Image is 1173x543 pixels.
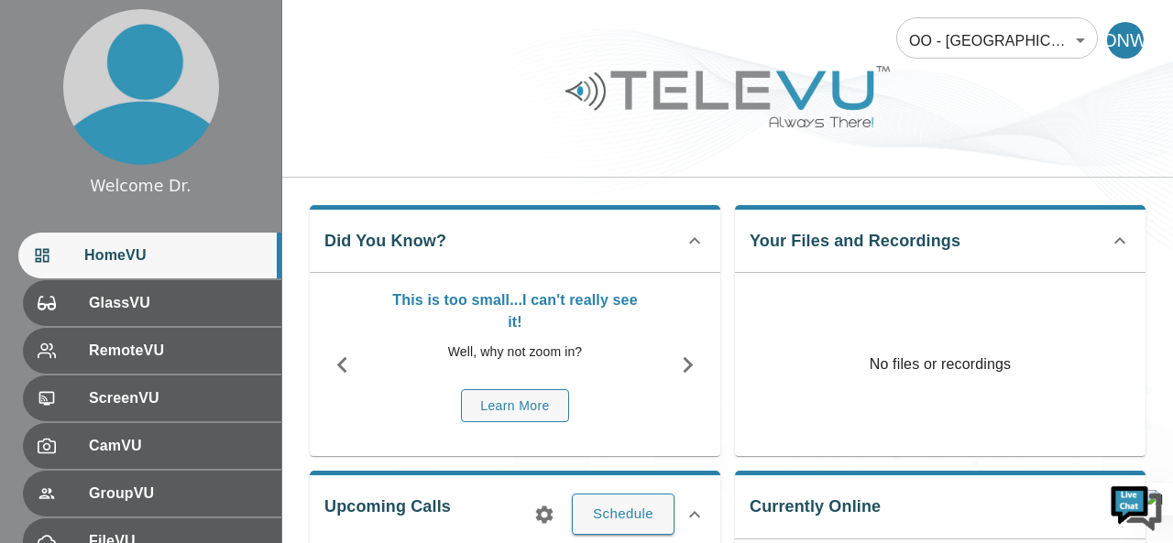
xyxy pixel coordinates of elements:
button: Learn More [461,389,569,423]
div: DNW [1107,22,1144,59]
div: GlassVU [23,280,281,326]
div: OO - [GEOGRAPHIC_DATA] - N. Were [896,15,1098,66]
div: GroupVU [23,471,281,516]
p: This is too small...I can't really see it! [384,289,646,333]
img: Logo [563,59,893,135]
span: ScreenVU [89,387,267,409]
img: profile.png [63,9,219,165]
div: CamVU [23,423,281,469]
div: ScreenVU [23,375,281,421]
p: No files or recordings [735,273,1146,456]
span: GroupVU [89,483,267,505]
div: Welcome Dr. [90,174,191,198]
span: RemoteVU [89,340,267,362]
span: GlassVU [89,292,267,314]
div: HomeVU [18,233,281,278]
span: CamVU [89,435,267,457]
img: Chat Widget [1109,479,1164,534]
p: Well, why not zoom in? [384,342,646,362]
button: Schedule [572,494,674,534]
div: RemoteVU [23,328,281,374]
span: HomeVU [84,244,267,266]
